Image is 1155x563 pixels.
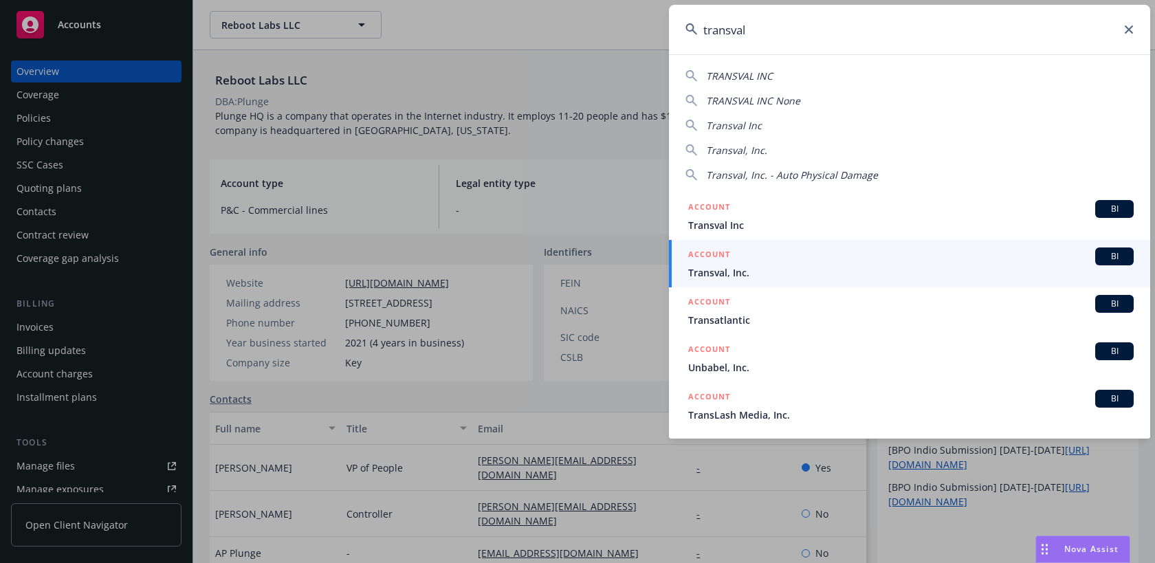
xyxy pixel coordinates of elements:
[706,168,878,181] span: Transval, Inc. - Auto Physical Damage
[688,342,730,359] h5: ACCOUNT
[669,5,1150,54] input: Search...
[669,287,1150,335] a: ACCOUNTBITransatlantic
[688,313,1134,327] span: Transatlantic
[1035,536,1130,563] button: Nova Assist
[1101,345,1128,357] span: BI
[688,247,730,264] h5: ACCOUNT
[1101,250,1128,263] span: BI
[1064,543,1119,555] span: Nova Assist
[669,382,1150,430] a: ACCOUNTBITransLash Media, Inc.
[706,69,773,82] span: TRANSVAL INC
[669,430,1150,489] a: POLICY
[1101,203,1128,215] span: BI
[688,265,1134,280] span: Transval, Inc.
[688,390,730,406] h5: ACCOUNT
[706,144,767,157] span: Transval, Inc.
[669,335,1150,382] a: ACCOUNTBIUnbabel, Inc.
[688,360,1134,375] span: Unbabel, Inc.
[706,94,800,107] span: TRANSVAL INC None
[688,200,730,217] h5: ACCOUNT
[706,119,762,132] span: Transval Inc
[688,295,730,311] h5: ACCOUNT
[688,437,720,451] h5: POLICY
[688,408,1134,422] span: TransLash Media, Inc.
[688,218,1134,232] span: Transval Inc
[1101,298,1128,310] span: BI
[1101,393,1128,405] span: BI
[669,192,1150,240] a: ACCOUNTBITransval Inc
[1036,536,1053,562] div: Drag to move
[669,240,1150,287] a: ACCOUNTBITransval, Inc.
